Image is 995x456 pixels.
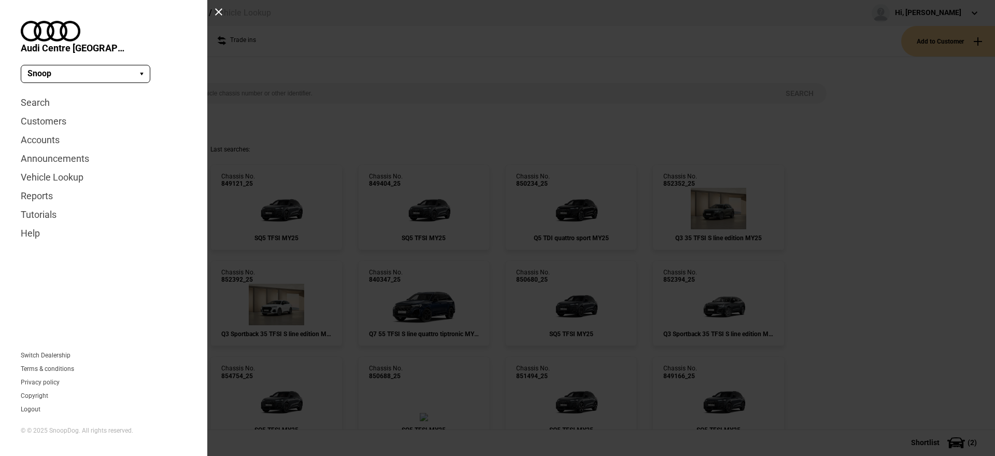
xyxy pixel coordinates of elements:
[21,168,187,187] a: Vehicle Lookup
[21,112,187,131] a: Customers
[27,68,51,79] span: Snoop
[21,426,187,435] div: © © 2025 SnoopDog. All rights reserved.
[21,379,60,385] a: Privacy policy
[21,131,187,149] a: Accounts
[21,393,48,399] a: Copyright
[21,352,70,358] a: Switch Dealership
[21,149,187,168] a: Announcements
[21,21,80,42] img: audi.png
[21,366,74,372] a: Terms & conditions
[21,42,124,54] span: Audi Centre [GEOGRAPHIC_DATA]
[21,224,187,243] a: Help
[21,406,40,412] button: Logout
[21,205,187,224] a: Tutorials
[21,93,187,112] a: Search
[21,187,187,205] a: Reports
